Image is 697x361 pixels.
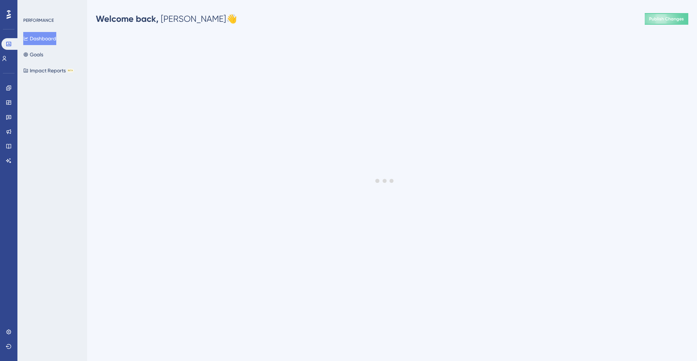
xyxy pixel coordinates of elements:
div: BETA [67,69,74,72]
div: [PERSON_NAME] 👋 [96,13,237,25]
button: Impact ReportsBETA [23,64,74,77]
span: Publish Changes [649,16,684,22]
button: Publish Changes [645,13,688,25]
div: PERFORMANCE [23,17,54,23]
button: Dashboard [23,32,56,45]
button: Goals [23,48,43,61]
span: Welcome back, [96,13,159,24]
